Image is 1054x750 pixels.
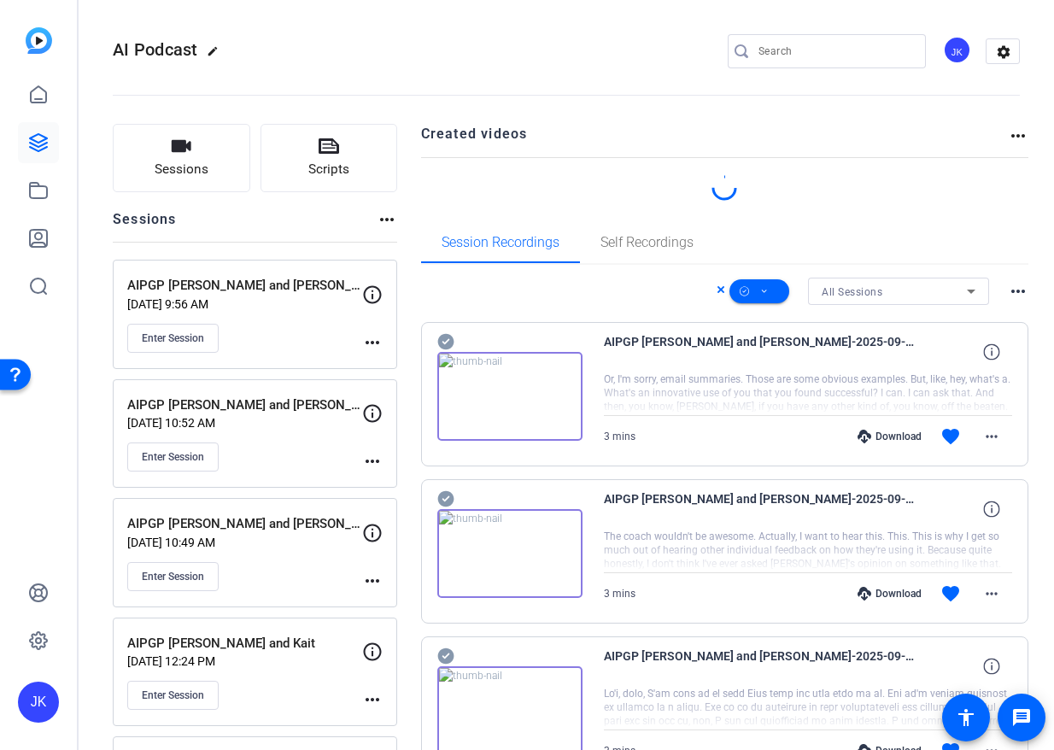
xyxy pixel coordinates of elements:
[142,331,204,345] span: Enter Session
[442,236,559,249] span: Session Recordings
[940,583,961,604] mat-icon: favorite
[1011,707,1032,728] mat-icon: message
[943,36,973,66] ngx-avatar: Jon Knobelock
[981,583,1002,604] mat-icon: more_horiz
[113,209,177,242] h2: Sessions
[604,588,635,600] span: 3 mins
[127,297,362,311] p: [DATE] 9:56 AM
[127,324,219,353] button: Enter Session
[127,442,219,472] button: Enter Session
[127,536,362,549] p: [DATE] 10:49 AM
[1008,126,1028,146] mat-icon: more_horiz
[127,416,362,430] p: [DATE] 10:52 AM
[127,396,362,415] p: AIPGP [PERSON_NAME] and [PERSON_NAME]
[981,426,1002,447] mat-icon: more_horiz
[362,332,383,353] mat-icon: more_horiz
[142,688,204,702] span: Enter Session
[849,430,930,443] div: Download
[604,331,920,372] span: AIPGP [PERSON_NAME] and [PERSON_NAME]-2025-09-03-13-16-25-819-2
[437,509,583,598] img: thumb-nail
[362,689,383,710] mat-icon: more_horiz
[18,682,59,723] div: JK
[127,681,219,710] button: Enter Session
[113,39,198,60] span: AI Podcast
[421,124,1009,157] h2: Created videos
[604,489,920,530] span: AIPGP [PERSON_NAME] and [PERSON_NAME]-2025-09-03-13-16-25-819-1
[362,571,383,591] mat-icon: more_horiz
[943,36,971,64] div: JK
[987,39,1021,65] mat-icon: settings
[1008,281,1028,302] mat-icon: more_horiz
[377,209,397,230] mat-icon: more_horiz
[308,160,349,179] span: Scripts
[113,124,250,192] button: Sessions
[362,451,383,472] mat-icon: more_horiz
[142,570,204,583] span: Enter Session
[437,352,583,441] img: thumb-nail
[956,707,976,728] mat-icon: accessibility
[127,514,362,534] p: AIPGP [PERSON_NAME] and [PERSON_NAME]
[940,426,961,447] mat-icon: favorite
[127,634,362,653] p: AIPGP [PERSON_NAME] and Kait
[127,654,362,668] p: [DATE] 12:24 PM
[207,45,227,66] mat-icon: edit
[142,450,204,464] span: Enter Session
[26,27,52,54] img: blue-gradient.svg
[127,562,219,591] button: Enter Session
[261,124,398,192] button: Scripts
[155,160,208,179] span: Sessions
[600,236,694,249] span: Self Recordings
[604,431,635,442] span: 3 mins
[127,276,362,296] p: AIPGP [PERSON_NAME] and [PERSON_NAME]
[849,587,930,601] div: Download
[758,41,912,62] input: Search
[604,646,920,687] span: AIPGP [PERSON_NAME] and [PERSON_NAME]-2025-09-03-13-16-25-819-0
[822,286,882,298] span: All Sessions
